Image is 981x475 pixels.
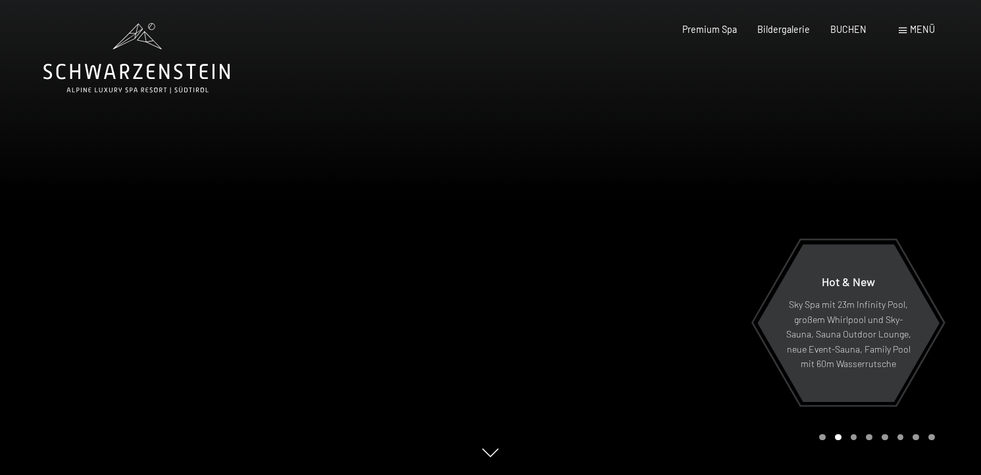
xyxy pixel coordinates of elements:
[819,434,826,441] div: Carousel Page 1
[835,434,842,441] div: Carousel Page 2 (Current Slide)
[830,24,867,35] a: BUCHEN
[682,24,737,35] a: Premium Spa
[822,274,875,289] span: Hot & New
[866,434,872,441] div: Carousel Page 4
[851,434,857,441] div: Carousel Page 3
[928,434,935,441] div: Carousel Page 8
[913,434,919,441] div: Carousel Page 7
[910,24,935,35] span: Menü
[882,434,888,441] div: Carousel Page 5
[897,434,904,441] div: Carousel Page 6
[757,243,940,403] a: Hot & New Sky Spa mit 23m Infinity Pool, großem Whirlpool und Sky-Sauna, Sauna Outdoor Lounge, ne...
[786,297,911,372] p: Sky Spa mit 23m Infinity Pool, großem Whirlpool und Sky-Sauna, Sauna Outdoor Lounge, neue Event-S...
[815,434,934,441] div: Carousel Pagination
[757,24,810,35] a: Bildergalerie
